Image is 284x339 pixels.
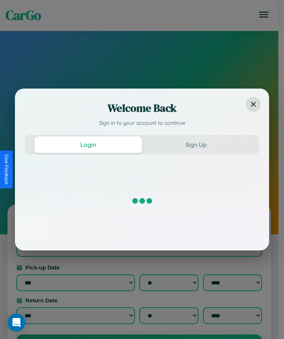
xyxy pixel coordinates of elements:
p: Sign in to your account to continue [25,119,259,127]
h2: Welcome Back [25,101,259,115]
div: Open Intercom Messenger [7,314,25,332]
button: Sign Up [142,136,250,153]
div: Give Feedback [4,154,9,185]
button: Login [34,136,142,153]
